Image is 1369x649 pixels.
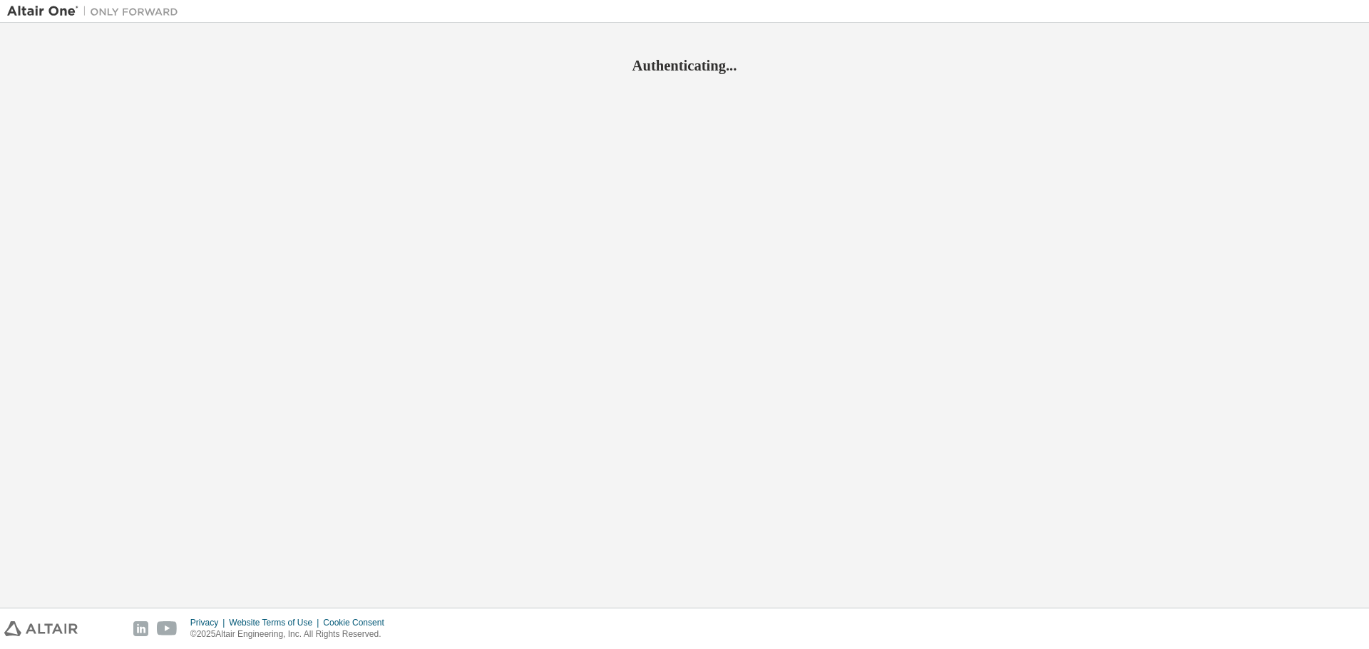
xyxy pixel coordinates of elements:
[229,617,323,628] div: Website Terms of Use
[4,621,78,636] img: altair_logo.svg
[157,621,178,636] img: youtube.svg
[7,56,1362,75] h2: Authenticating...
[7,4,185,19] img: Altair One
[190,628,393,640] p: © 2025 Altair Engineering, Inc. All Rights Reserved.
[323,617,392,628] div: Cookie Consent
[190,617,229,628] div: Privacy
[133,621,148,636] img: linkedin.svg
